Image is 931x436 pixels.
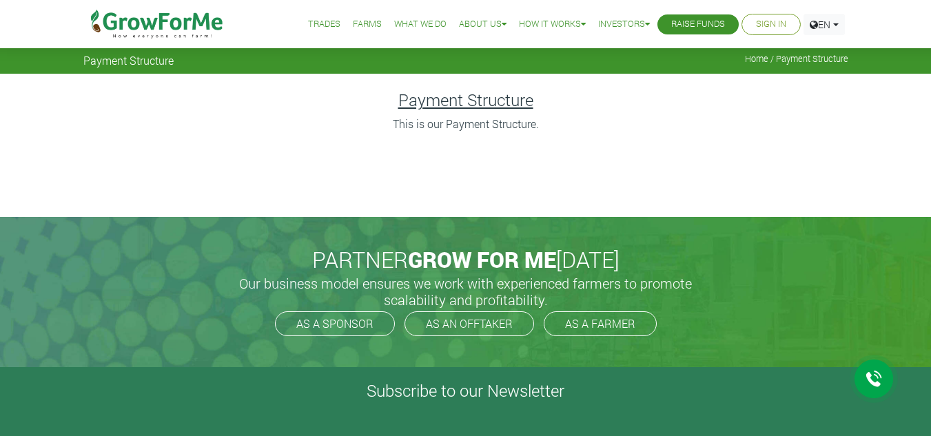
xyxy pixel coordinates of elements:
a: How it Works [519,17,586,32]
span: GROW FOR ME [408,245,556,274]
a: About Us [459,17,507,32]
a: EN [804,14,845,35]
a: Trades [308,17,340,32]
p: This is our Payment Structure. [85,116,846,132]
a: Raise Funds [671,17,725,32]
a: What We Do [394,17,447,32]
u: Payment Structure [398,89,533,111]
a: AS AN OFFTAKER [405,311,534,336]
a: Farms [353,17,382,32]
a: AS A SPONSOR [275,311,395,336]
a: AS A FARMER [544,311,657,336]
a: Sign In [756,17,786,32]
h4: Subscribe to our Newsletter [17,381,914,401]
h5: Our business model ensures we work with experienced farmers to promote scalability and profitabil... [225,275,707,308]
span: Home / Payment Structure [745,54,848,64]
a: Investors [598,17,650,32]
h2: PARTNER [DATE] [89,247,843,273]
span: Payment Structure [83,54,174,67]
